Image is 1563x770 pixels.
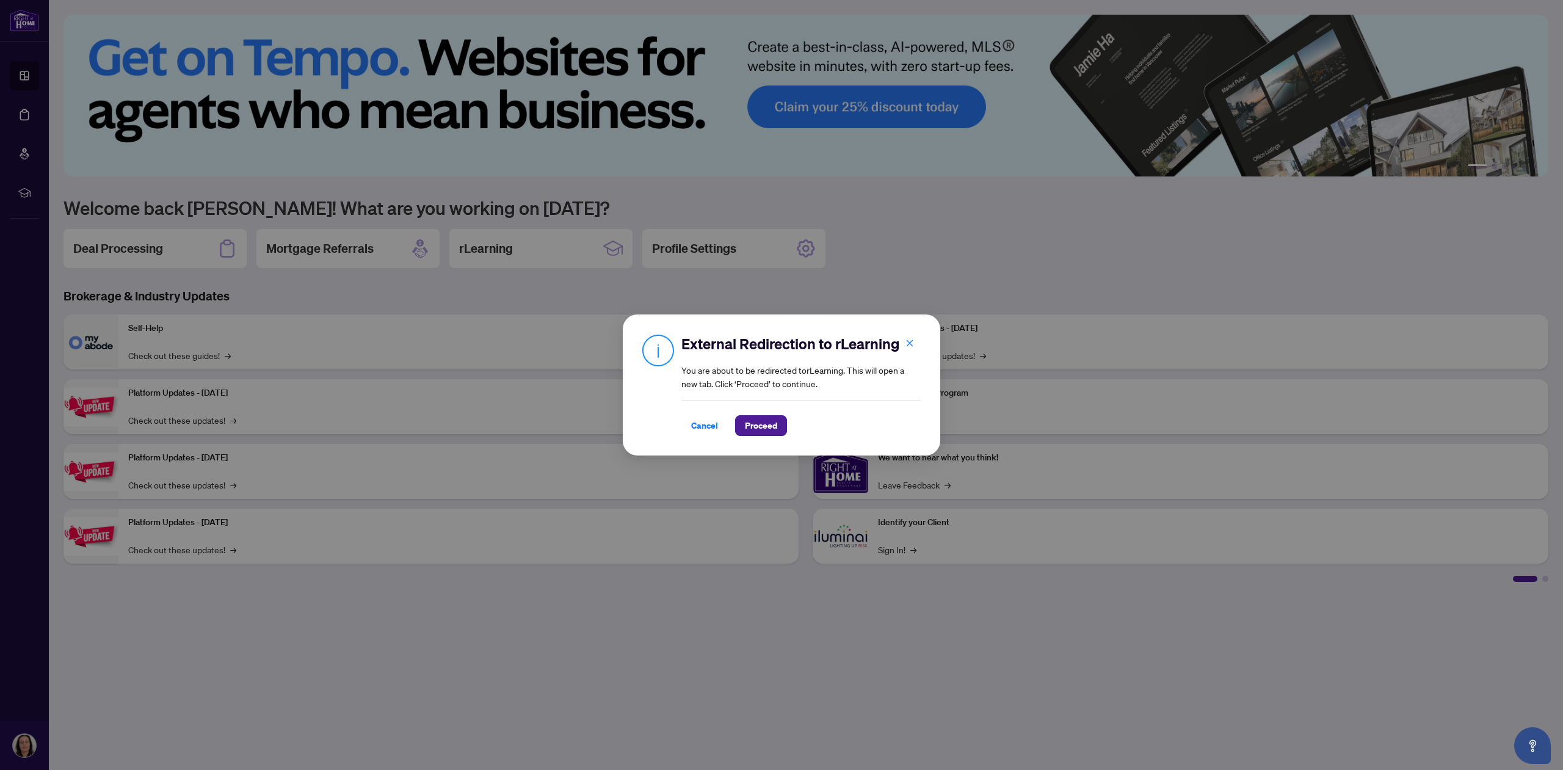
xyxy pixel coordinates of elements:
[681,334,921,436] div: You are about to be redirected to rLearning . This will open a new tab. Click ‘Proceed’ to continue.
[681,334,921,354] h2: External Redirection to rLearning
[1514,727,1551,764] button: Open asap
[681,415,728,436] button: Cancel
[642,334,674,366] img: Info Icon
[745,416,777,435] span: Proceed
[691,416,718,435] span: Cancel
[735,415,787,436] button: Proceed
[905,339,914,347] span: close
